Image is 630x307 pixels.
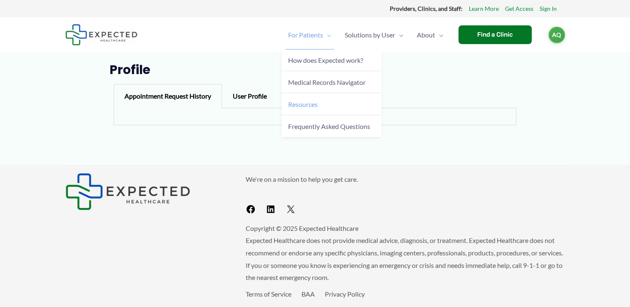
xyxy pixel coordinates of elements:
[246,173,565,186] p: We're on a mission to help you get care.
[395,20,403,50] span: Menu Toggle
[338,20,410,50] a: Solutions by UserMenu Toggle
[288,56,363,64] span: How does Expected work?
[246,236,563,281] span: Expected Healthcare does not provide medical advice, diagnosis, or treatment. Expected Healthcare...
[390,5,463,12] strong: Providers, Clinics, and Staff:
[281,93,381,115] a: Resources
[323,20,331,50] span: Menu Toggle
[65,24,137,45] img: Expected Healthcare Logo - side, dark font, small
[505,3,533,14] a: Get Access
[548,27,565,43] a: AQ
[540,3,557,14] a: Sign In
[278,84,359,108] div: Account Information
[281,20,338,50] a: For PatientsMenu Toggle
[246,224,359,232] span: Copyright © 2025 Expected Healthcare
[65,173,225,210] aside: Footer Widget 1
[222,84,278,108] div: User Profile
[246,173,565,218] aside: Footer Widget 2
[65,173,190,210] img: Expected Healthcare Logo - side, dark font, small
[281,71,381,93] a: Medical Records Navigator
[281,115,381,137] a: Frequently Asked Questions
[288,122,370,130] span: Frequently Asked Questions
[114,84,222,108] div: Appointment Request History
[281,20,450,50] nav: Primary Site Navigation
[110,62,520,77] h1: Profile
[325,290,365,298] a: Privacy Policy
[246,290,291,298] a: Terms of Service
[288,100,318,108] span: Resources
[417,20,435,50] span: About
[345,20,395,50] span: Solutions by User
[458,25,532,44] a: Find a Clinic
[301,290,315,298] a: BAA
[288,78,366,86] span: Medical Records Navigator
[288,20,323,50] span: For Patients
[469,3,499,14] a: Learn More
[435,20,443,50] span: Menu Toggle
[410,20,450,50] a: AboutMenu Toggle
[281,50,381,72] a: How does Expected work?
